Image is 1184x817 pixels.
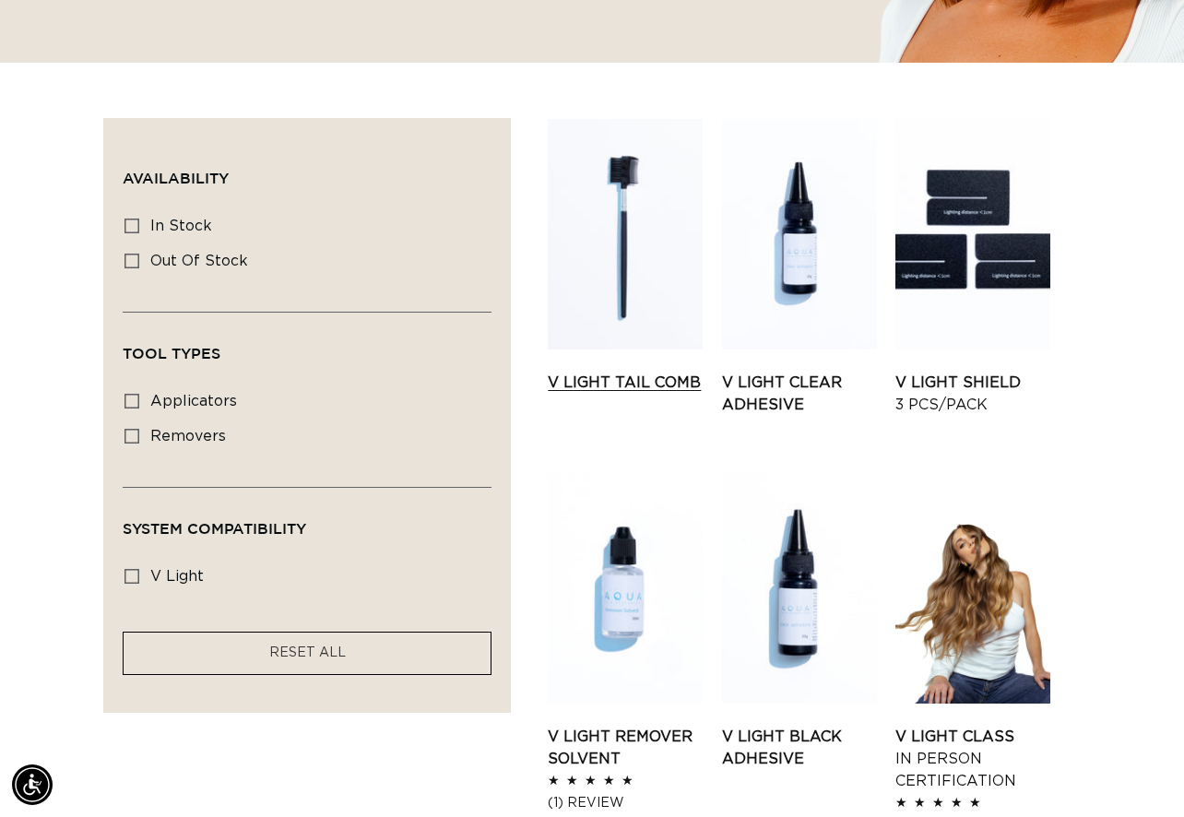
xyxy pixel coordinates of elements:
span: removers [150,429,226,444]
a: V Light Clear Adhesive [722,372,877,416]
div: Accessibility Menu [12,764,53,805]
a: V Light Black Adhesive [722,726,877,770]
span: Tool Types [123,345,220,361]
summary: Availability (0 selected) [123,137,491,204]
a: V Light Remover Solvent [548,726,703,770]
a: V Light Class In Person Certification [895,726,1050,792]
a: V Light Tail Comb [548,372,703,394]
span: System Compatibility [123,520,306,537]
span: Availability [123,170,229,186]
span: In stock [150,219,212,233]
summary: Tool Types (0 selected) [123,313,491,379]
a: RESET ALL [269,642,346,665]
a: V Light Shield 3 pcs/pack [895,372,1050,416]
span: v light [150,569,204,584]
span: RESET ALL [269,646,346,659]
summary: System Compatibility (0 selected) [123,488,491,554]
span: Out of stock [150,254,248,268]
span: applicators [150,394,237,408]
